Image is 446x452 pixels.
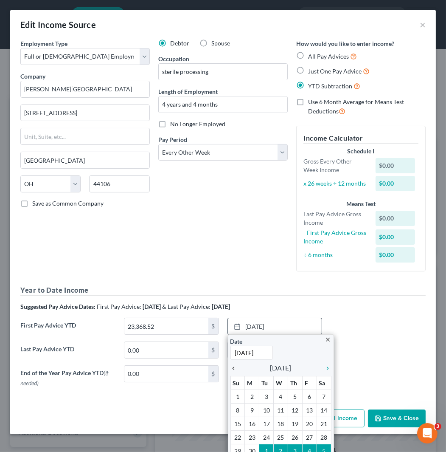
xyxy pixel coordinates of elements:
span: [DATE] [270,363,292,373]
h5: Year to Date Income [20,285,426,296]
td: 18 [274,417,288,431]
a: chevron_right [320,363,331,373]
td: 7 [317,390,331,404]
div: x 26 weeks ÷ 12 months [299,179,371,188]
div: $0.00 [376,176,415,191]
td: 25 [274,431,288,444]
span: Pay Period [158,136,187,143]
span: YTD Subtraction [308,82,352,90]
td: 15 [230,417,245,431]
input: Unit, Suite, etc... [21,128,149,144]
div: Edit Income Source [20,19,96,31]
td: 28 [317,431,331,444]
div: Gross Every Other Week Income [299,157,371,174]
div: $0.00 [376,247,415,263]
td: 20 [302,417,317,431]
td: 16 [245,417,259,431]
td: 23 [245,431,259,444]
input: 1/1/2013 [230,346,273,360]
label: Last Pay Advice YTD [16,342,120,365]
button: × [420,20,426,30]
input: Enter city... [21,152,149,168]
label: How would you like to enter income? [296,39,394,48]
div: $0.00 [376,211,415,226]
strong: Suggested Pay Advice Dates: [20,303,95,310]
input: ex: 2 years [159,96,287,113]
span: All Pay Advices [308,53,349,60]
span: Use 6 Month Average for Means Test Deductions [308,98,404,115]
th: Su [230,376,245,390]
span: 3 [435,423,441,430]
td: 2 [245,390,259,404]
th: M [245,376,259,390]
td: 12 [288,404,302,417]
label: Occupation [158,54,189,63]
input: 0.00 [124,342,208,358]
label: Date [230,337,243,346]
th: W [274,376,288,390]
input: Enter address... [21,105,149,121]
i: chevron_right [320,365,331,372]
label: First Pay Advice YTD [16,318,120,342]
input: Enter zip... [89,175,149,192]
td: 1 [230,390,245,404]
td: 11 [274,404,288,417]
span: & Last Pay Advice: [162,303,210,310]
h5: Income Calculator [303,133,418,144]
div: Means Test [303,200,418,208]
td: 21 [317,417,331,431]
th: Sa [317,376,331,390]
div: ÷ 6 months [299,251,371,259]
strong: [DATE] [143,303,161,310]
td: 6 [302,390,317,404]
strong: [DATE] [212,303,230,310]
td: 4 [274,390,288,404]
th: F [302,376,317,390]
div: $0.00 [376,158,415,173]
span: Spouse [211,40,230,47]
input: 0.00 [124,318,208,334]
i: close [325,336,331,343]
span: Debtor [170,40,189,47]
label: Length of Employment [158,87,218,96]
a: close [325,334,331,344]
th: Tu [259,376,274,390]
div: $ [208,318,219,334]
span: Employment Type [20,40,67,47]
i: chevron_left [230,365,241,372]
th: Th [288,376,302,390]
td: 24 [259,431,274,444]
input: Search company by name... [20,81,150,98]
td: 10 [259,404,274,417]
td: 14 [317,404,331,417]
td: 22 [230,431,245,444]
div: $0.00 [376,229,415,245]
div: $ [208,342,219,358]
button: Save & Close [368,410,426,427]
label: End of the Year Pay Advice YTD [16,365,120,391]
span: (if needed) [20,369,108,387]
span: No Longer Employed [170,120,225,127]
a: chevron_left [230,363,241,373]
td: 9 [245,404,259,417]
td: 17 [259,417,274,431]
div: Last Pay Advice Gross Income [299,210,371,227]
td: 8 [230,404,245,417]
span: Just One Pay Advice [308,68,362,75]
td: 13 [302,404,317,417]
td: 26 [288,431,302,444]
td: 19 [288,417,302,431]
iframe: Intercom live chat [417,423,438,444]
div: - First Pay Advice Gross Income [299,229,371,246]
a: [DATE] [228,318,322,334]
div: Schedule I [303,147,418,155]
td: 3 [259,390,274,404]
span: Company [20,73,45,80]
td: 27 [302,431,317,444]
div: $ [208,366,219,382]
input: -- [159,64,287,80]
span: Save as Common Company [32,200,104,207]
input: 0.00 [124,366,208,382]
td: 5 [288,390,302,404]
span: First Pay Advice: [97,303,141,310]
